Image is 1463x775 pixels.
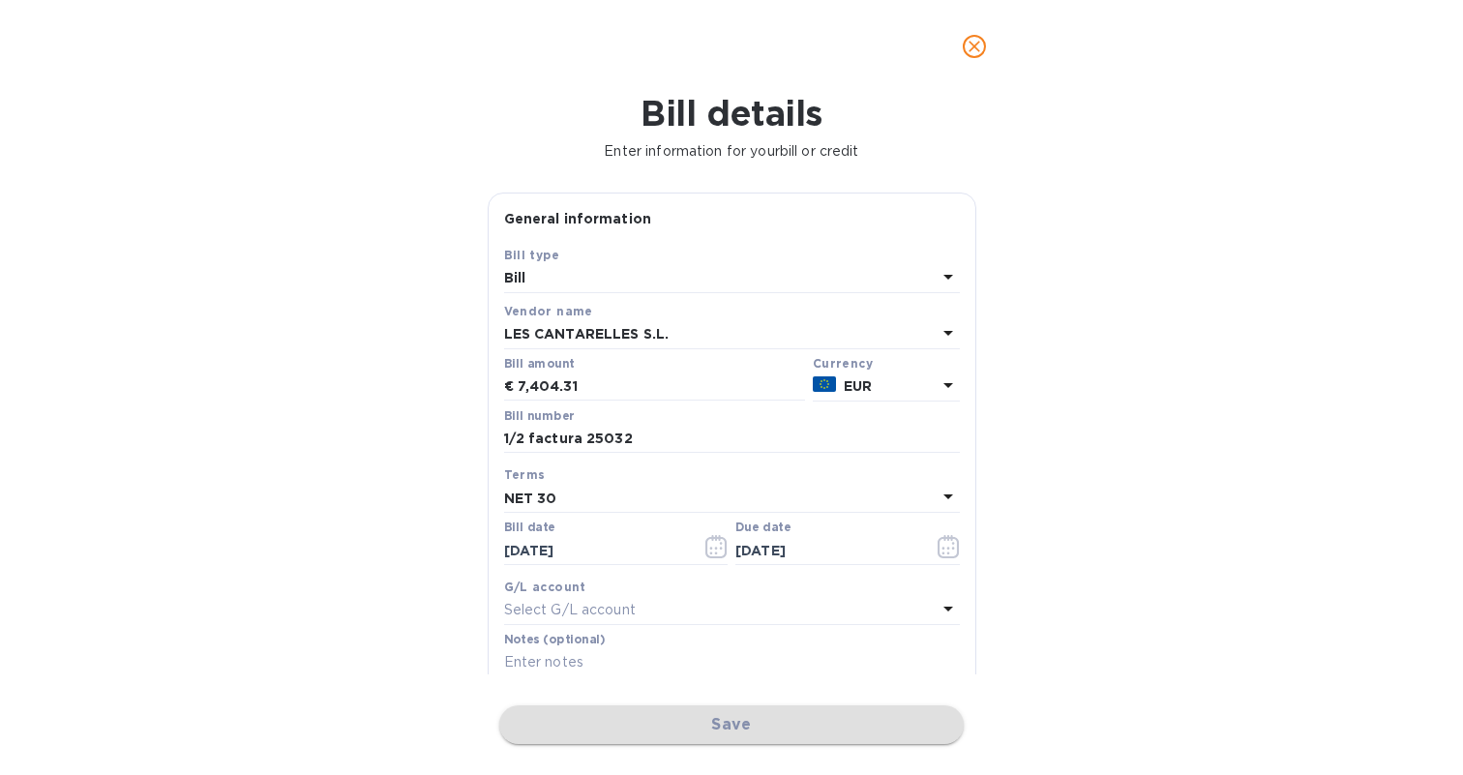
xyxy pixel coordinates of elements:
[15,93,1448,134] h1: Bill details
[504,373,518,402] div: €
[504,634,606,645] label: Notes (optional)
[504,248,560,262] b: Bill type
[504,491,557,506] b: NET 30
[504,580,586,594] b: G/L account
[518,373,805,402] input: € Enter bill amount
[504,600,636,620] p: Select G/L account
[735,522,791,534] label: Due date
[504,410,574,422] label: Bill number
[951,23,998,70] button: close
[813,356,873,371] b: Currency
[504,467,546,482] b: Terms
[504,522,555,534] label: Bill date
[504,326,670,342] b: LES CANTARELLES S.L.
[735,536,918,565] input: Due date
[504,425,960,454] input: Enter bill number
[504,536,687,565] input: Select date
[504,358,574,370] label: Bill amount
[504,270,526,285] b: Bill
[844,378,872,394] b: EUR
[504,304,593,318] b: Vendor name
[504,648,960,677] input: Enter notes
[504,211,652,226] b: General information
[15,141,1448,162] p: Enter information for your bill or credit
